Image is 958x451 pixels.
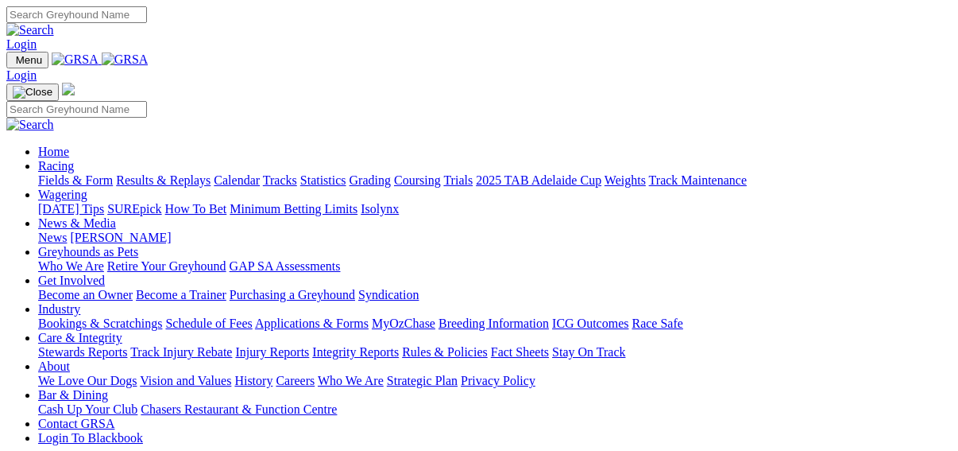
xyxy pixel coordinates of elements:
input: Search [6,101,147,118]
a: Rules & Policies [402,345,488,359]
a: Track Maintenance [649,173,747,187]
a: Minimum Betting Limits [230,202,357,216]
a: Strategic Plan [387,374,458,387]
a: Wagering [38,188,87,201]
a: Results & Replays [116,173,211,187]
a: Care & Integrity [38,331,122,344]
button: Toggle navigation [6,52,48,68]
a: History [234,374,272,387]
a: 2025 TAB Adelaide Cup [476,173,601,187]
a: Tracks [263,173,297,187]
a: Injury Reports [235,345,309,359]
a: Industry [38,302,80,316]
a: Who We Are [38,259,104,273]
a: Grading [350,173,391,187]
a: Schedule of Fees [165,317,252,330]
button: Toggle navigation [6,84,59,101]
a: Who We Are [318,374,384,387]
div: News & Media [38,231,952,245]
div: Bar & Dining [38,402,952,417]
a: News & Media [38,216,116,230]
img: GRSA [102,52,149,67]
a: Integrity Reports [312,345,399,359]
a: Contact GRSA [38,417,114,430]
a: We Love Our Dogs [38,374,137,387]
a: Become a Trainer [136,288,226,301]
img: logo-grsa-white.png [62,83,75,95]
a: Stewards Reports [38,345,127,359]
span: Menu [16,54,42,66]
a: MyOzChase [372,317,435,330]
a: About [38,360,70,373]
a: Get Involved [38,274,105,287]
a: Statistics [300,173,346,187]
a: Isolynx [361,202,399,216]
a: Syndication [358,288,419,301]
a: Breeding Information [438,317,549,330]
a: Become an Owner [38,288,133,301]
div: Industry [38,317,952,331]
div: Wagering [38,202,952,216]
a: [PERSON_NAME] [70,231,171,244]
img: GRSA [52,52,99,67]
a: [DATE] Tips [38,202,104,216]
a: Bookings & Scratchings [38,317,162,330]
a: Login [6,68,37,82]
a: Weights [605,173,646,187]
a: Login [6,37,37,51]
a: Chasers Restaurant & Function Centre [141,402,337,416]
a: Calendar [214,173,260,187]
img: Search [6,23,54,37]
a: Coursing [394,173,441,187]
a: GAP SA Assessments [230,259,341,273]
a: Fields & Form [38,173,113,187]
a: Cash Up Your Club [38,402,137,416]
a: Home [38,145,69,158]
a: ICG Outcomes [552,317,628,330]
div: Care & Integrity [38,345,952,360]
a: News [38,231,67,244]
div: Racing [38,173,952,188]
a: Fact Sheets [491,345,549,359]
a: Stay On Track [552,345,625,359]
img: Search [6,118,54,132]
a: Vision and Values [140,374,231,387]
div: Greyhounds as Pets [38,259,952,274]
a: Purchasing a Greyhound [230,288,355,301]
a: Login To Blackbook [38,431,143,445]
a: SUREpick [107,202,161,216]
a: Track Injury Rebate [130,345,232,359]
img: Close [13,86,52,99]
a: How To Bet [165,202,227,216]
a: Racing [38,159,74,173]
a: Careers [276,374,315,387]
div: Get Involved [38,288,952,302]
a: Bar & Dining [38,388,108,402]
a: Trials [443,173,473,187]
a: Privacy Policy [461,374,535,387]
input: Search [6,6,147,23]
a: Greyhounds as Pets [38,245,138,259]
a: Applications & Forms [255,317,369,330]
div: About [38,374,952,388]
a: Retire Your Greyhound [107,259,226,273]
a: Race Safe [632,317,682,330]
